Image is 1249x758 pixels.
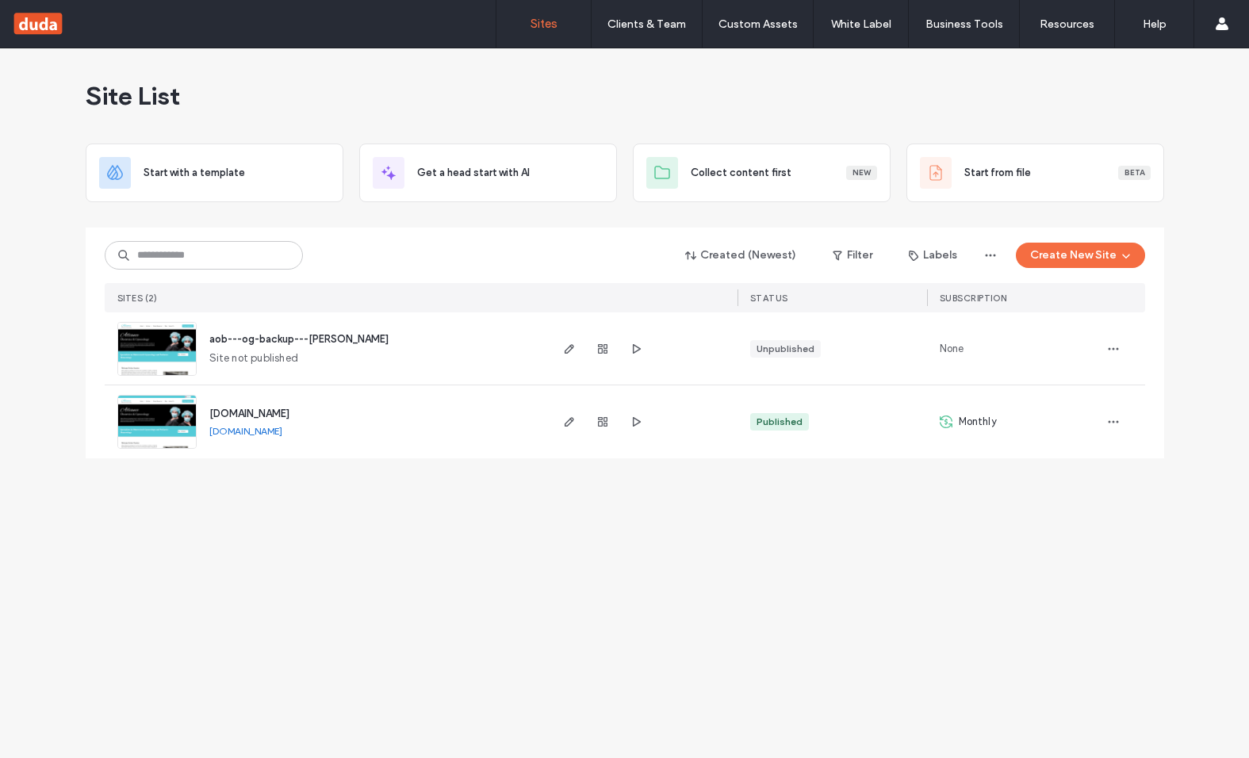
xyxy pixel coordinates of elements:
button: Labels [895,243,971,268]
span: Start with a template [144,165,245,181]
label: Business Tools [925,17,1003,31]
span: Get a head start with AI [417,165,530,181]
button: Created (Newest) [672,243,810,268]
a: [DOMAIN_NAME] [209,408,289,419]
label: Sites [531,17,557,31]
label: Custom Assets [718,17,798,31]
div: Start with a template [86,144,343,202]
label: Resources [1040,17,1094,31]
span: Monthly [959,414,997,430]
div: Start from fileBeta [906,144,1164,202]
span: None [940,341,964,357]
div: Published [757,415,803,429]
button: Filter [817,243,888,268]
span: Start from file [964,165,1031,181]
div: Collect content firstNew [633,144,891,202]
label: Help [1143,17,1167,31]
a: aob---og-backup---[PERSON_NAME] [209,333,389,345]
span: SITES (2) [117,293,158,304]
label: Clients & Team [607,17,686,31]
div: Get a head start with AI [359,144,617,202]
label: White Label [831,17,891,31]
a: [DOMAIN_NAME] [209,425,282,437]
span: Site List [86,80,180,112]
div: Unpublished [757,342,814,356]
button: Create New Site [1016,243,1145,268]
span: SUBSCRIPTION [940,293,1007,304]
div: New [846,166,877,180]
span: STATUS [750,293,788,304]
div: Beta [1118,166,1151,180]
span: Collect content first [691,165,791,181]
span: Site not published [209,350,299,366]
